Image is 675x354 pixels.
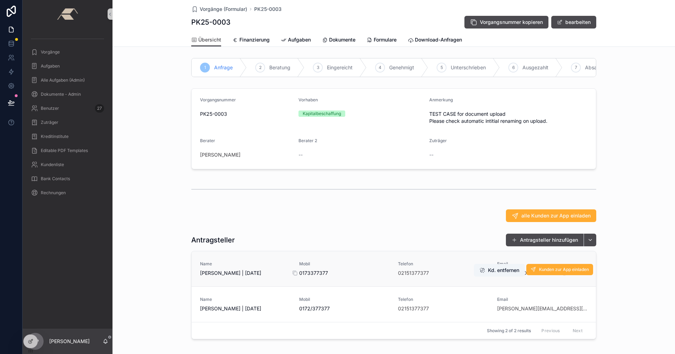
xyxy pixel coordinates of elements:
span: PK25-0003 [200,110,293,118]
span: 0172/377377 [299,305,390,312]
a: Bank Contacts [27,172,108,185]
a: Zuträger [27,116,108,129]
button: alle Kunden zur App einladen [506,209,596,222]
div: 27 [95,104,104,113]
span: Showing 2 of 2 results [487,328,531,334]
button: Kunden zur App einladen [526,264,593,275]
span: -- [429,151,433,158]
a: Alle Aufgaben (Admin) [27,74,108,87]
span: Kunden zur App einladen [539,267,589,272]
span: Genehmigt [389,64,414,71]
span: 0173377377 [299,270,390,277]
span: 7 [575,65,577,70]
span: Beratung [269,64,290,71]
a: Kreditinstitute [27,130,108,143]
span: 4 [379,65,381,70]
span: Rechnungen [41,190,66,196]
span: Editable PDF Templates [41,148,88,153]
span: alle Kunden zur App einladen [521,212,591,219]
button: bearbeiten [551,16,596,29]
span: -- [298,151,303,158]
span: Vorgänge (Formular) [200,6,247,13]
span: Zuträger [41,120,58,125]
div: Kapitalbeschaffung [303,110,341,117]
a: [PERSON_NAME] [200,151,240,158]
button: Antragsteller hinzufügen [506,234,584,246]
span: Berater [200,138,215,143]
a: Formulare [367,33,397,48]
a: Download-Anfragen [408,33,462,48]
span: Berater 2 [298,138,317,143]
a: Kundenliste [27,158,108,171]
p: [PERSON_NAME] [49,338,90,345]
span: 6 [512,65,515,70]
span: Formulare [374,36,397,43]
span: Absage (KD oder Bank) [585,64,639,71]
span: Name [200,297,291,302]
span: [PERSON_NAME] | [DATE] [200,270,291,277]
span: [PERSON_NAME] | [DATE] [200,305,291,312]
a: Rechnungen [27,187,108,199]
a: 02151377377 [398,270,429,277]
span: Kundenliste [41,162,64,167]
span: Eingereicht [327,64,353,71]
span: Benutzer [41,106,59,111]
a: Aufgaben [27,60,108,72]
span: Telefon [398,261,489,267]
span: 1 [204,65,206,70]
span: Mobil [299,297,390,302]
span: Unterschrieben [451,64,486,71]
span: Telefon [398,297,489,302]
span: Vorgänge [41,49,60,55]
div: scrollable content [22,28,112,208]
span: Übersicht [198,36,221,43]
span: TEST CASE for document upload Please check automatic intitial renaming on upload. [429,110,555,125]
a: Übersicht [191,33,221,47]
a: Dokumente [322,33,355,48]
span: 5 [441,65,443,70]
span: Email [497,297,588,302]
a: Benutzer27 [27,102,108,115]
a: Dokumente - Admin [27,88,108,101]
h1: PK25-0003 [191,17,231,27]
a: PK25-0003 [254,6,282,13]
img: App logo [57,8,78,20]
button: Vorgangsnummer kopieren [464,16,548,29]
h1: Antragsteller [191,235,235,245]
a: [PERSON_NAME][EMAIL_ADDRESS][DOMAIN_NAME] [497,305,588,312]
span: Anmerkung [429,97,453,102]
span: Aufgaben [288,36,311,43]
span: Bank Contacts [41,176,70,182]
span: Name [200,261,291,267]
a: Vorgänge [27,46,108,58]
span: Ausgezahlt [522,64,548,71]
a: 02151377377 [398,305,429,312]
a: Name[PERSON_NAME] | [DATE]Mobil0172/377377Telefon02151377377Email[PERSON_NAME][EMAIL_ADDRESS][DOM... [192,286,596,322]
span: Finanzierung [239,36,270,43]
a: Name[PERSON_NAME] | [DATE]Mobil0173377377Telefon02151377377Email[EMAIL_ADDRESS][DOMAIN_NAME]Kunde... [192,251,596,286]
span: 2 [259,65,262,70]
span: Vorgangsnummer [200,97,236,102]
a: Vorgänge (Formular) [191,6,247,13]
span: Alle Aufgaben (Admin) [41,77,85,83]
button: Kd. entfernen [474,264,525,277]
span: Download-Anfragen [415,36,462,43]
span: Dokumente [329,36,355,43]
a: Finanzierung [232,33,270,48]
span: Kreditinstitute [41,134,69,139]
span: Anfrage [214,64,233,71]
a: Editable PDF Templates [27,144,108,157]
span: Vorgangsnummer kopieren [480,19,543,26]
span: 3 [317,65,319,70]
span: Mobil [299,261,390,267]
span: Zuträger [429,138,447,143]
span: Dokumente - Admin [41,91,81,97]
a: Aufgaben [281,33,311,48]
span: Vorhaben [298,97,318,102]
span: Aufgaben [41,63,60,69]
